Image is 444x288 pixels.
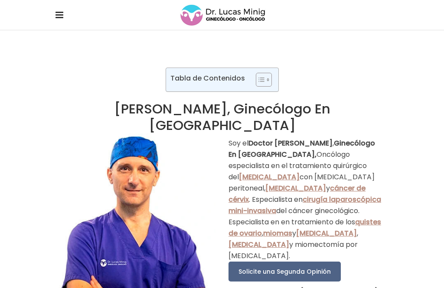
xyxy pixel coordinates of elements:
strong: Doctor [PERSON_NAME] [248,138,333,148]
span: Solicite una Segunda Opinión [238,267,331,276]
p: Tabla de Contenidos [170,73,245,83]
a: [MEDICAL_DATA] [265,183,326,193]
a: Solicite una Segunda Opinión [229,262,341,282]
a: [MEDICAL_DATA] [239,172,300,182]
h1: [PERSON_NAME], Ginecólogo En [GEOGRAPHIC_DATA] [55,100,388,133]
a: cirugía laparoscópica mini-invasiva [229,194,381,216]
a: miomas [263,228,292,238]
img: Mobile Logo [180,3,266,27]
a: Toggle Table of Content [249,72,270,87]
a: [MEDICAL_DATA] [296,228,357,238]
a: [MEDICAL_DATA] [229,239,289,249]
p: Soy el , Oncólogo especialista en el tratamiento quirúrgico del con [MEDICAL_DATA] peritoneal, y ... [229,138,388,262]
